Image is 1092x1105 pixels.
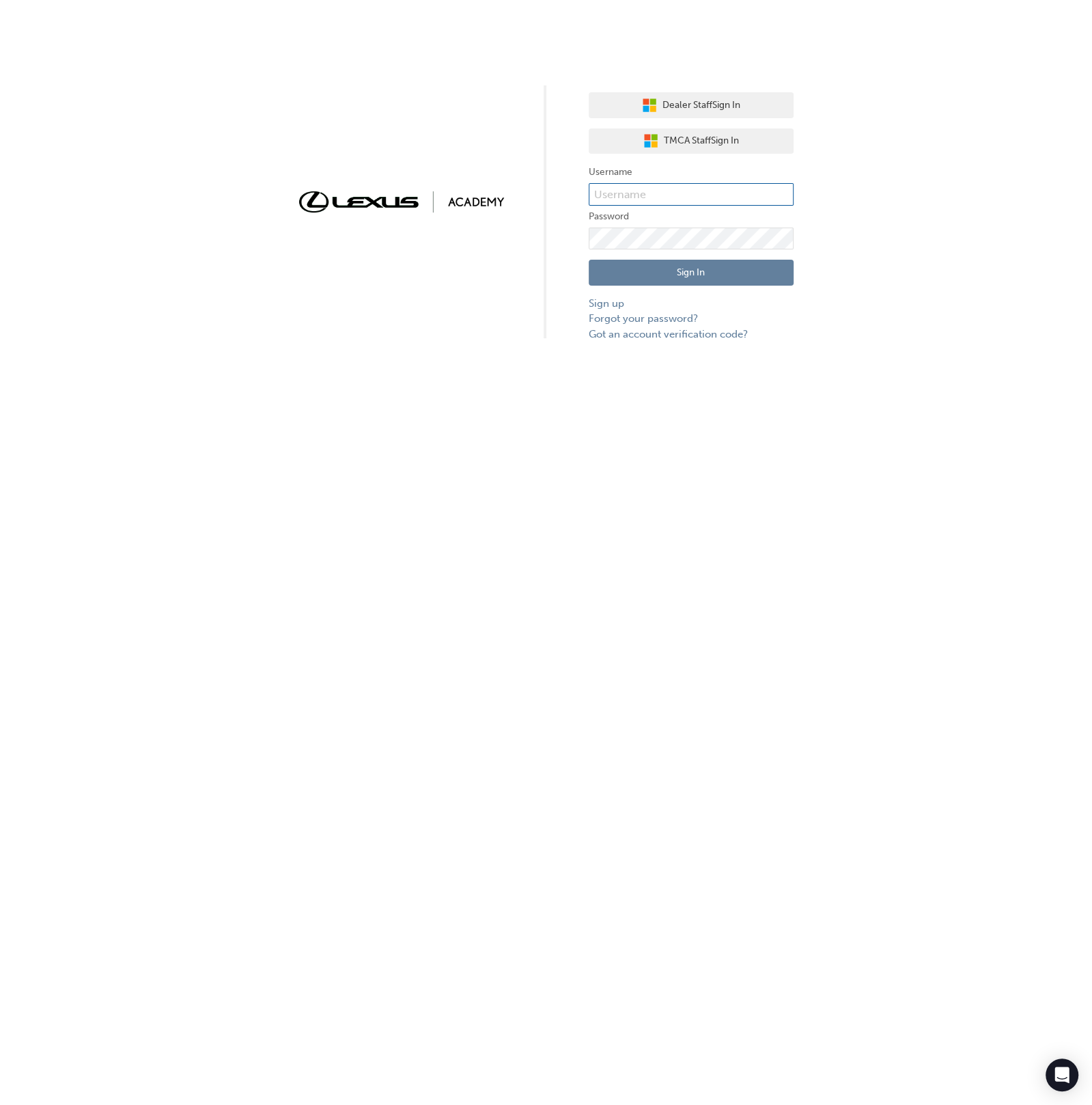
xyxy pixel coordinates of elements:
a: Got an account verification code? [589,327,794,342]
button: Dealer StaffSign In [589,92,794,118]
button: Sign In [589,260,794,286]
img: Trak [299,191,504,213]
span: Dealer Staff Sign In [662,98,740,113]
div: Open Intercom Messenger [1046,1059,1078,1091]
a: Sign up [589,296,794,312]
input: Username [589,183,794,206]
span: TMCA Staff Sign In [664,133,739,149]
label: Username [589,164,794,180]
a: Forgot your password? [589,311,794,327]
button: TMCA StaffSign In [589,128,794,154]
label: Password [589,208,794,225]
